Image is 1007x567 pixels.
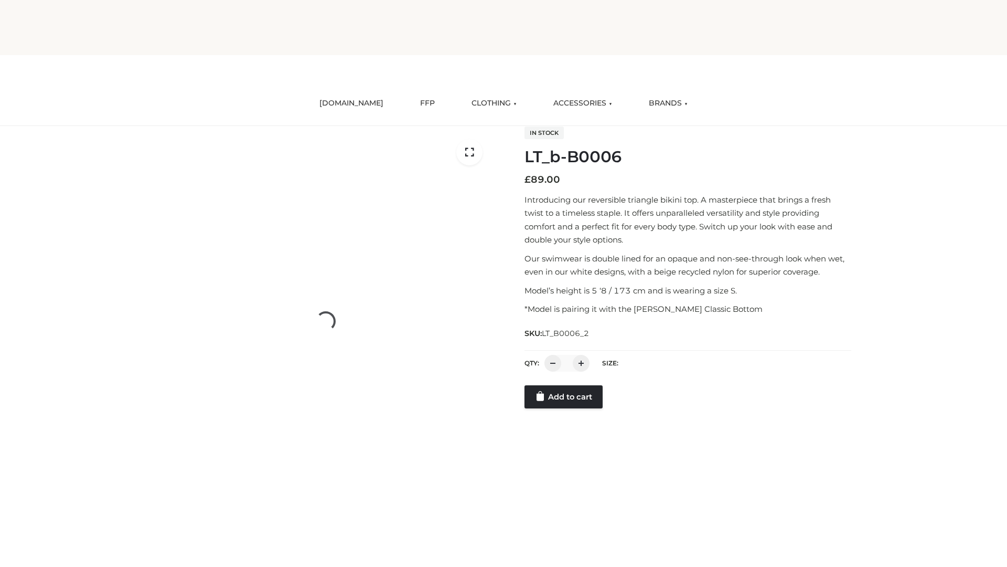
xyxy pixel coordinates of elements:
p: *Model is pairing it with the [PERSON_NAME] Classic Bottom [524,302,851,316]
a: [DOMAIN_NAME] [312,92,391,115]
span: In stock [524,127,564,139]
a: ACCESSORIES [545,92,620,115]
a: CLOTHING [464,92,524,115]
p: Our swimwear is double lined for an opaque and non-see-through look when wet, even in our white d... [524,252,851,279]
span: SKU: [524,327,590,340]
bdi: 89.00 [524,174,560,185]
label: QTY: [524,359,539,367]
a: BRANDS [641,92,695,115]
h1: LT_b-B0006 [524,148,851,166]
a: Add to cart [524,385,603,408]
p: Model’s height is 5 ‘8 / 173 cm and is wearing a size S. [524,284,851,298]
span: LT_B0006_2 [542,329,589,338]
label: Size: [602,359,618,367]
a: FFP [412,92,443,115]
p: Introducing our reversible triangle bikini top. A masterpiece that brings a fresh twist to a time... [524,193,851,247]
span: £ [524,174,531,185]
